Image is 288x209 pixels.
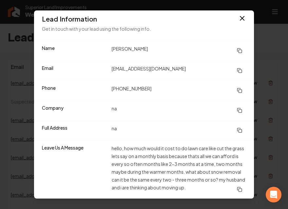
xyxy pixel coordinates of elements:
dt: Name [42,45,106,56]
dt: Full Address [42,124,106,136]
dd: [PHONE_NUMBER] [112,85,246,96]
h3: Lead Information [42,14,246,24]
dd: na [112,104,246,116]
dd: na [112,124,246,136]
dt: Phone [42,85,106,96]
dd: [PERSON_NAME] [112,45,246,56]
dd: [EMAIL_ADDRESS][DOMAIN_NAME] [112,65,246,76]
dt: Leave Us A Message [42,144,106,195]
p: Get in touch with your lead using the following info. [42,25,246,33]
dt: Company [42,104,106,116]
dd: hello, how much would it cost to do lawn care like cut the grass lets say on a monthly basis beca... [112,144,246,195]
dt: Email [42,65,106,76]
